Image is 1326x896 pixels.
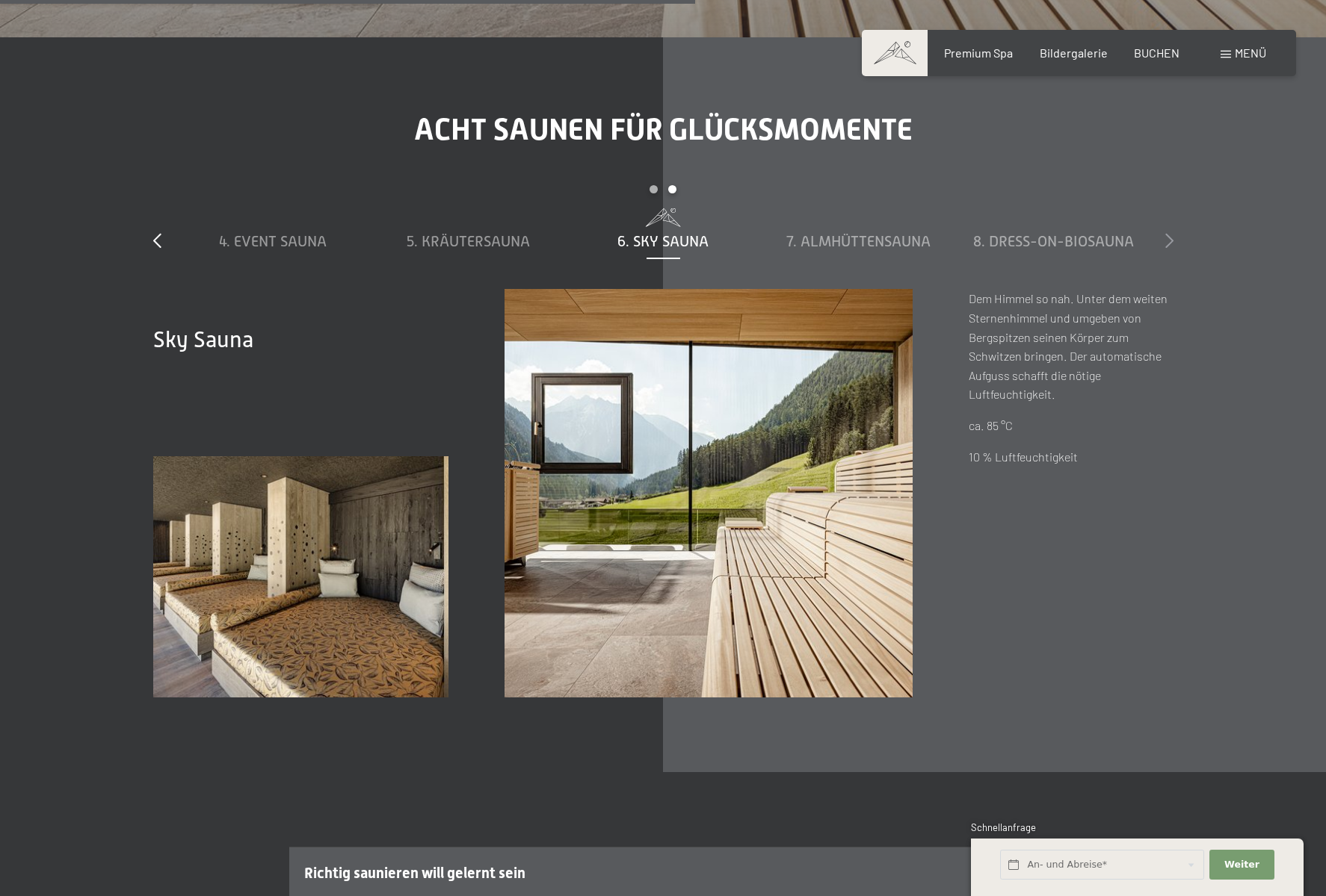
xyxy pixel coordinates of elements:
a: Premium Spa [944,46,1013,60]
a: BUCHEN [1134,46,1179,60]
button: Weiter [1209,850,1274,880]
span: 8. Dress-on-Biosauna [973,233,1134,249]
span: Acht Saunen für Glücksmomente [414,112,913,147]
span: 4. Event Sauna [219,233,327,249]
div: Carousel Page 2 (Current Slide) [668,185,676,193]
a: Bildergalerie [1040,46,1108,60]
p: Dem Himmel so nah. Unter dem weiten Sternenhimmel und umgeben von Bergspitzen seinen Körper zum S... [969,289,1173,404]
div: Carousel Page 1 [650,185,658,193]
span: 7. Almhüttensauna [786,233,931,249]
span: Sky Sauna [153,327,253,352]
img: Wellensshotels - Lounge - Ruheräume - Relax - Luttach [153,456,449,697]
span: Richtig saunieren will gelernt sein [304,864,525,882]
div: Carousel Pagination [176,185,1151,208]
p: ca. 85 °C [969,416,1173,435]
img: Wellnesshotels - Sauna - Entspannung - Ahrntal [505,289,913,697]
span: 6. Sky Sauna [617,233,709,249]
span: Menü [1235,46,1266,60]
span: Schnellanfrage [971,821,1036,833]
span: 5. Kräutersauna [407,233,530,249]
span: Weiter [1224,858,1259,871]
p: 10 % Luftfeuchtigkeit [969,447,1173,467]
